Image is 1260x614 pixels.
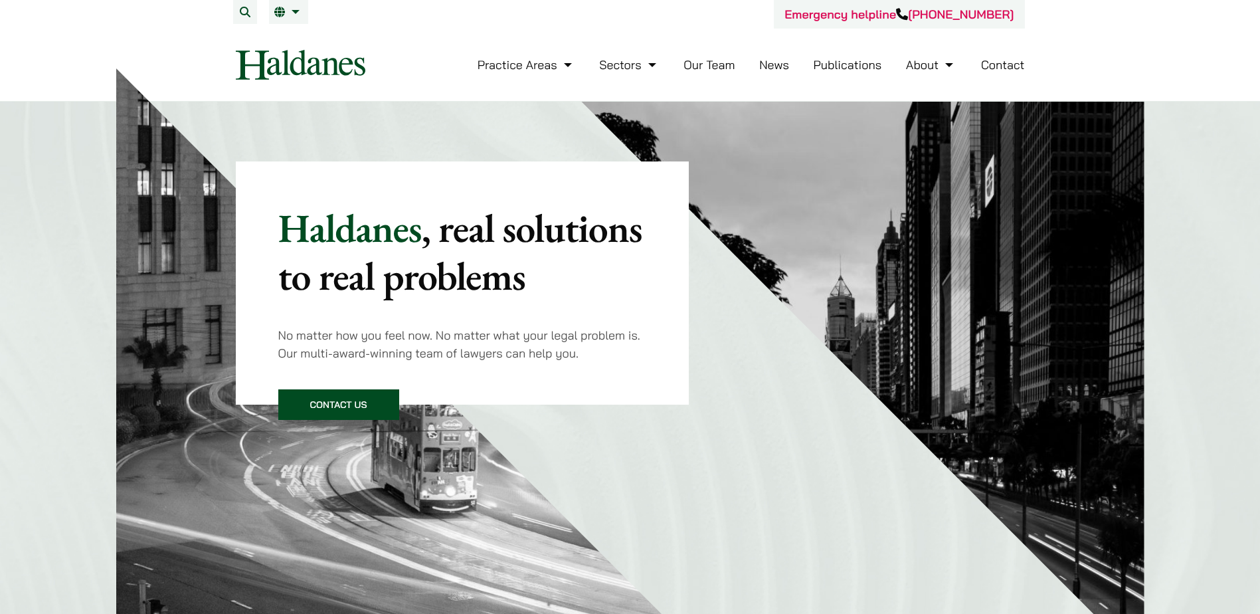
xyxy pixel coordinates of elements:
a: Emergency helpline[PHONE_NUMBER] [784,7,1014,22]
a: Our Team [683,57,735,72]
p: No matter how you feel now. No matter what your legal problem is. Our multi-award-winning team of... [278,326,647,362]
a: News [759,57,789,72]
a: Practice Areas [478,57,575,72]
mark: , real solutions to real problems [278,202,642,302]
p: Haldanes [278,204,647,300]
img: Logo of Haldanes [236,50,365,80]
a: Contact Us [278,389,399,420]
a: Sectors [599,57,659,72]
a: About [906,57,956,72]
a: Publications [814,57,882,72]
a: Contact [981,57,1025,72]
a: EN [274,7,303,17]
